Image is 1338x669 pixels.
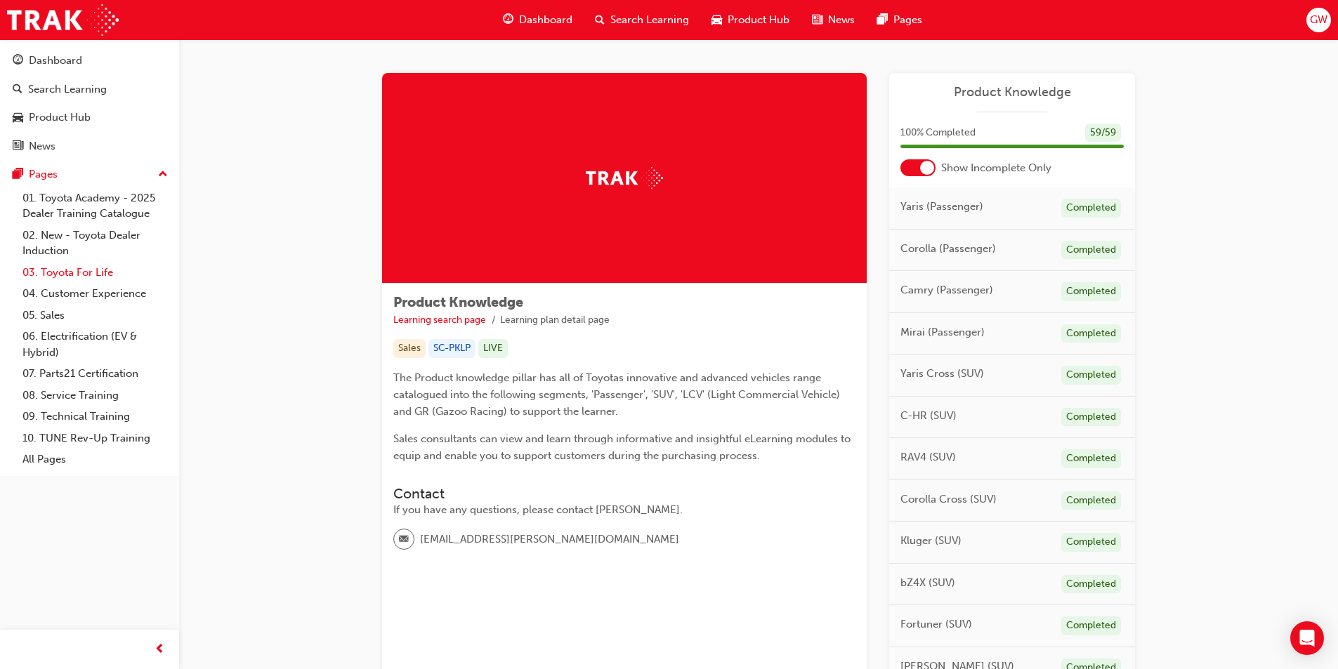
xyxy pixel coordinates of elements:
span: Yaris (Passenger) [900,199,983,215]
img: Trak [586,167,663,189]
span: Dashboard [519,12,572,28]
div: News [29,138,55,154]
span: Show Incomplete Only [941,160,1051,176]
a: pages-iconPages [866,6,933,34]
a: search-iconSearch Learning [584,6,700,34]
span: guage-icon [13,55,23,67]
div: Completed [1061,575,1121,594]
a: car-iconProduct Hub [700,6,801,34]
div: Open Intercom Messenger [1290,621,1324,655]
a: 10. TUNE Rev-Up Training [17,428,173,449]
span: [EMAIL_ADDRESS][PERSON_NAME][DOMAIN_NAME] [420,531,679,548]
span: Corolla (Passenger) [900,241,996,257]
span: Corolla Cross (SUV) [900,491,997,508]
div: Search Learning [28,81,107,98]
a: guage-iconDashboard [492,6,584,34]
div: Sales [393,339,426,358]
a: Dashboard [6,48,173,74]
div: Completed [1061,366,1121,385]
span: Mirai (Passenger) [900,324,985,340]
button: Pages [6,161,173,187]
span: Product Hub [728,12,789,28]
div: Completed [1061,491,1121,510]
span: email-icon [399,531,409,549]
div: Completed [1061,199,1121,218]
div: If you have any questions, please contact [PERSON_NAME]. [393,502,855,518]
span: news-icon [13,140,23,153]
span: pages-icon [877,11,888,29]
a: news-iconNews [801,6,866,34]
span: Sales consultants can view and learn through informative and insightful eLearning modules to equi... [393,432,853,462]
div: Completed [1061,282,1121,301]
a: 09. Technical Training [17,406,173,428]
a: News [6,133,173,159]
span: 100 % Completed [900,125,976,141]
a: All Pages [17,449,173,470]
span: bZ4X (SUV) [900,575,955,591]
a: Product Knowledge [900,84,1124,100]
span: pages-icon [13,168,23,181]
div: LIVE [478,339,508,358]
span: Fortuner (SUV) [900,616,972,632]
img: Trak [7,4,119,36]
span: car-icon [711,11,722,29]
span: RAV4 (SUV) [900,449,956,465]
button: DashboardSearch LearningProduct HubNews [6,45,173,161]
span: Yaris Cross (SUV) [900,366,984,382]
a: 03. Toyota For Life [17,262,173,284]
span: news-icon [812,11,822,29]
span: search-icon [595,11,605,29]
div: Completed [1061,533,1121,552]
div: Completed [1061,408,1121,427]
div: Completed [1061,616,1121,635]
span: News [828,12,855,28]
button: GW [1306,8,1331,32]
div: Completed [1061,241,1121,260]
span: The Product knowledge pillar has all of Toyotas innovative and advanced vehicles range catalogued... [393,371,843,418]
a: 08. Service Training [17,385,173,406]
span: Pages [893,12,922,28]
a: Search Learning [6,77,173,102]
h3: Contact [393,486,855,502]
div: Completed [1061,449,1121,468]
span: GW [1310,12,1327,28]
a: 04. Customer Experience [17,283,173,305]
div: 59 / 59 [1085,124,1121,143]
div: Product Hub [29,110,91,126]
a: 05. Sales [17,305,173,326]
span: guage-icon [503,11,513,29]
span: up-icon [158,166,168,184]
a: 02. New - Toyota Dealer Induction [17,225,173,262]
div: SC-PKLP [428,339,475,358]
a: Learning search page [393,314,486,326]
span: car-icon [13,112,23,124]
a: Product Hub [6,105,173,131]
a: 01. Toyota Academy - 2025 Dealer Training Catalogue [17,187,173,225]
div: Dashboard [29,53,82,69]
span: Search Learning [610,12,689,28]
div: Completed [1061,324,1121,343]
span: C-HR (SUV) [900,408,957,424]
a: 06. Electrification (EV & Hybrid) [17,326,173,363]
li: Learning plan detail page [500,312,610,329]
span: Product Knowledge [393,294,523,310]
span: search-icon [13,84,22,96]
div: Pages [29,166,58,183]
span: Kluger (SUV) [900,533,962,549]
span: Camry (Passenger) [900,282,993,298]
span: prev-icon [155,641,165,658]
a: 07. Parts21 Certification [17,363,173,385]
